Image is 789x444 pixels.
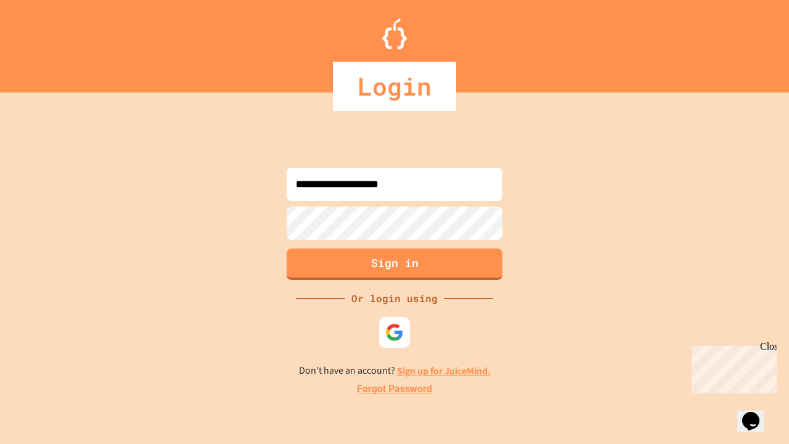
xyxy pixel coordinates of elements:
img: Logo.svg [382,18,407,49]
p: Don't have an account? [299,363,491,379]
iframe: chat widget [687,341,777,393]
div: Chat with us now!Close [5,5,85,78]
img: google-icon.svg [385,323,404,342]
iframe: chat widget [737,395,777,432]
a: Sign up for JuiceMind. [397,364,491,377]
a: Forgot Password [357,382,432,397]
button: Sign in [287,249,502,280]
div: Login [333,62,456,111]
div: Or login using [345,291,444,306]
